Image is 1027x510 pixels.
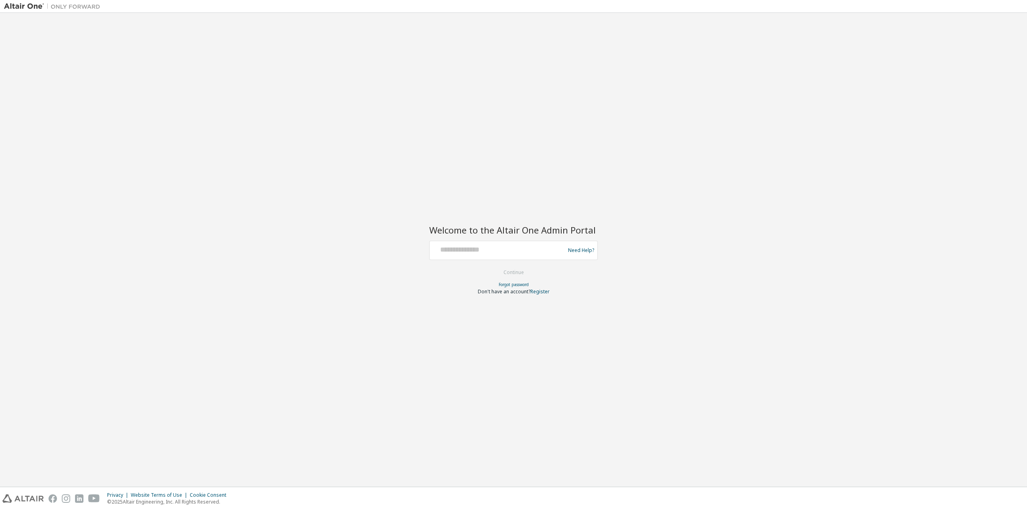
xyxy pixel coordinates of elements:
[4,2,104,10] img: Altair One
[478,288,530,295] span: Don't have an account?
[75,494,83,503] img: linkedin.svg
[88,494,100,503] img: youtube.svg
[107,498,231,505] p: © 2025 Altair Engineering, Inc. All Rights Reserved.
[530,288,550,295] a: Register
[131,492,190,498] div: Website Terms of Use
[2,494,44,503] img: altair_logo.svg
[49,494,57,503] img: facebook.svg
[62,494,70,503] img: instagram.svg
[499,282,529,287] a: Forgot password
[190,492,231,498] div: Cookie Consent
[429,224,598,236] h2: Welcome to the Altair One Admin Portal
[107,492,131,498] div: Privacy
